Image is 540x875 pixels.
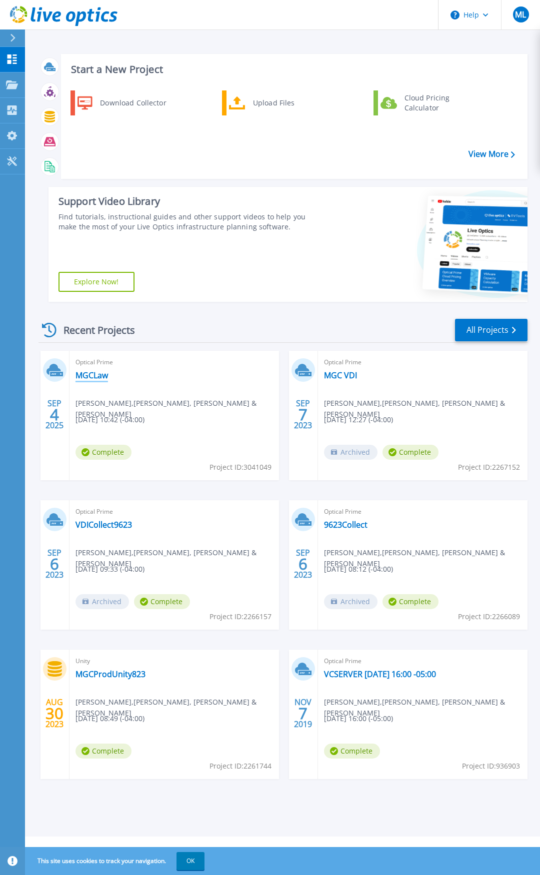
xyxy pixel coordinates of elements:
[324,414,393,425] span: [DATE] 12:27 (-04:00)
[45,546,64,582] div: SEP 2023
[75,506,273,517] span: Optical Prime
[293,546,312,582] div: SEP 2023
[45,709,63,718] span: 30
[324,506,521,517] span: Optical Prime
[75,564,144,575] span: [DATE] 09:33 (-04:00)
[324,547,527,569] span: [PERSON_NAME] , [PERSON_NAME], [PERSON_NAME] & [PERSON_NAME]
[50,560,59,568] span: 6
[324,445,377,460] span: Archived
[324,564,393,575] span: [DATE] 08:12 (-04:00)
[75,414,144,425] span: [DATE] 10:42 (-04:00)
[75,656,273,667] span: Unity
[75,744,131,759] span: Complete
[38,318,148,342] div: Recent Projects
[50,410,59,419] span: 4
[45,396,64,433] div: SEP 2025
[209,611,271,622] span: Project ID: 2266157
[298,560,307,568] span: 6
[324,398,527,420] span: [PERSON_NAME] , [PERSON_NAME], [PERSON_NAME] & [PERSON_NAME]
[324,669,436,679] a: VCSERVER [DATE] 16:00 -05:00
[324,744,380,759] span: Complete
[176,852,204,870] button: OK
[75,594,129,609] span: Archived
[455,319,527,341] a: All Projects
[324,594,377,609] span: Archived
[75,370,108,380] a: MGCLaw
[382,445,438,460] span: Complete
[458,462,520,473] span: Project ID: 2267152
[75,547,279,569] span: [PERSON_NAME] , [PERSON_NAME], [PERSON_NAME] & [PERSON_NAME]
[248,93,322,113] div: Upload Files
[324,656,521,667] span: Optical Prime
[58,272,134,292] a: Explore Now!
[75,713,144,724] span: [DATE] 08:49 (-04:00)
[324,713,393,724] span: [DATE] 16:00 (-05:00)
[293,396,312,433] div: SEP 2023
[75,357,273,368] span: Optical Prime
[134,594,190,609] span: Complete
[298,410,307,419] span: 7
[399,93,473,113] div: Cloud Pricing Calculator
[27,852,204,870] span: This site uses cookies to track your navigation.
[373,90,476,115] a: Cloud Pricing Calculator
[458,611,520,622] span: Project ID: 2266089
[75,697,279,719] span: [PERSON_NAME] , [PERSON_NAME], [PERSON_NAME] & [PERSON_NAME]
[324,357,521,368] span: Optical Prime
[75,669,145,679] a: MGCProdUnity823
[222,90,324,115] a: Upload Files
[324,370,357,380] a: MGC VDI
[209,761,271,772] span: Project ID: 2261744
[382,594,438,609] span: Complete
[462,761,520,772] span: Project ID: 936903
[298,709,307,718] span: 7
[70,90,173,115] a: Download Collector
[58,212,306,232] div: Find tutorials, instructional guides and other support videos to help you make the most of your L...
[95,93,170,113] div: Download Collector
[58,195,306,208] div: Support Video Library
[515,10,526,18] span: ML
[71,64,514,75] h3: Start a New Project
[75,398,279,420] span: [PERSON_NAME] , [PERSON_NAME], [PERSON_NAME] & [PERSON_NAME]
[324,520,367,530] a: 9623Collect
[209,462,271,473] span: Project ID: 3041049
[293,695,312,732] div: NOV 2019
[324,697,527,719] span: [PERSON_NAME] , [PERSON_NAME], [PERSON_NAME] & [PERSON_NAME]
[75,520,132,530] a: VDICollect9623
[75,445,131,460] span: Complete
[468,149,515,159] a: View More
[45,695,64,732] div: AUG 2023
